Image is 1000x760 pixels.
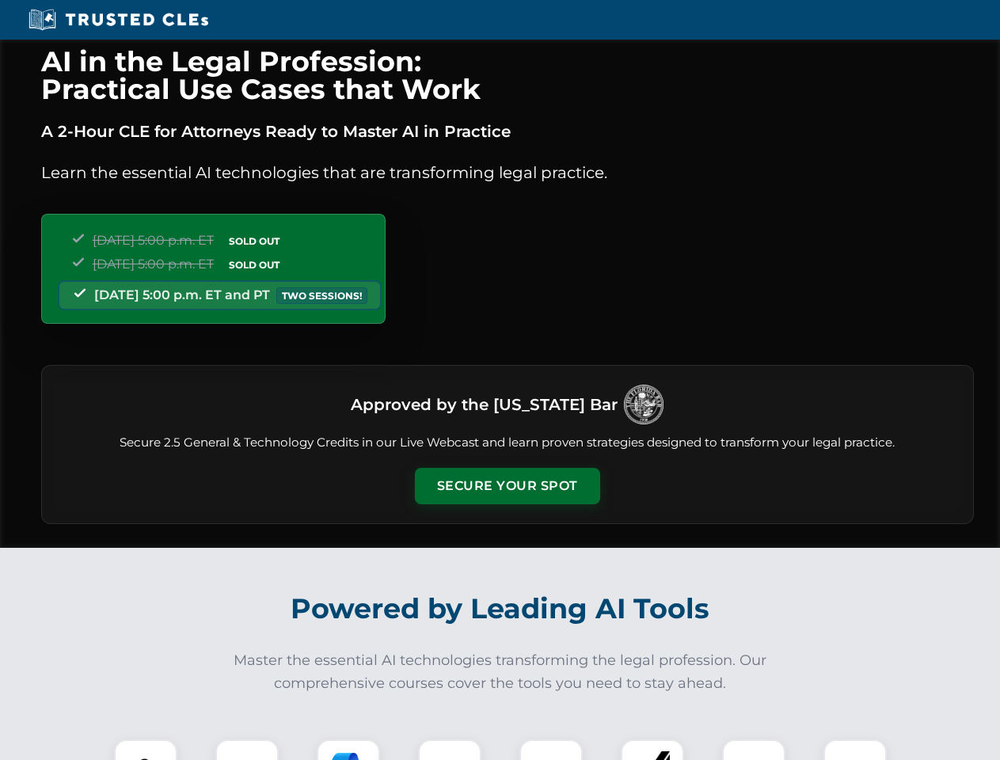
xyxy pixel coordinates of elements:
h3: Approved by the [US_STATE] Bar [351,390,618,419]
button: Secure Your Spot [415,468,600,504]
img: Logo [624,385,663,424]
p: Learn the essential AI technologies that are transforming legal practice. [41,160,974,185]
h1: AI in the Legal Profession: Practical Use Cases that Work [41,47,974,103]
span: [DATE] 5:00 p.m. ET [93,233,214,248]
img: Trusted CLEs [24,8,213,32]
span: [DATE] 5:00 p.m. ET [93,256,214,272]
h2: Powered by Leading AI Tools [62,581,939,636]
span: SOLD OUT [223,256,285,273]
p: A 2-Hour CLE for Attorneys Ready to Master AI in Practice [41,119,974,144]
span: SOLD OUT [223,233,285,249]
p: Secure 2.5 General & Technology Credits in our Live Webcast and learn proven strategies designed ... [61,434,954,452]
p: Master the essential AI technologies transforming the legal profession. Our comprehensive courses... [223,649,778,695]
